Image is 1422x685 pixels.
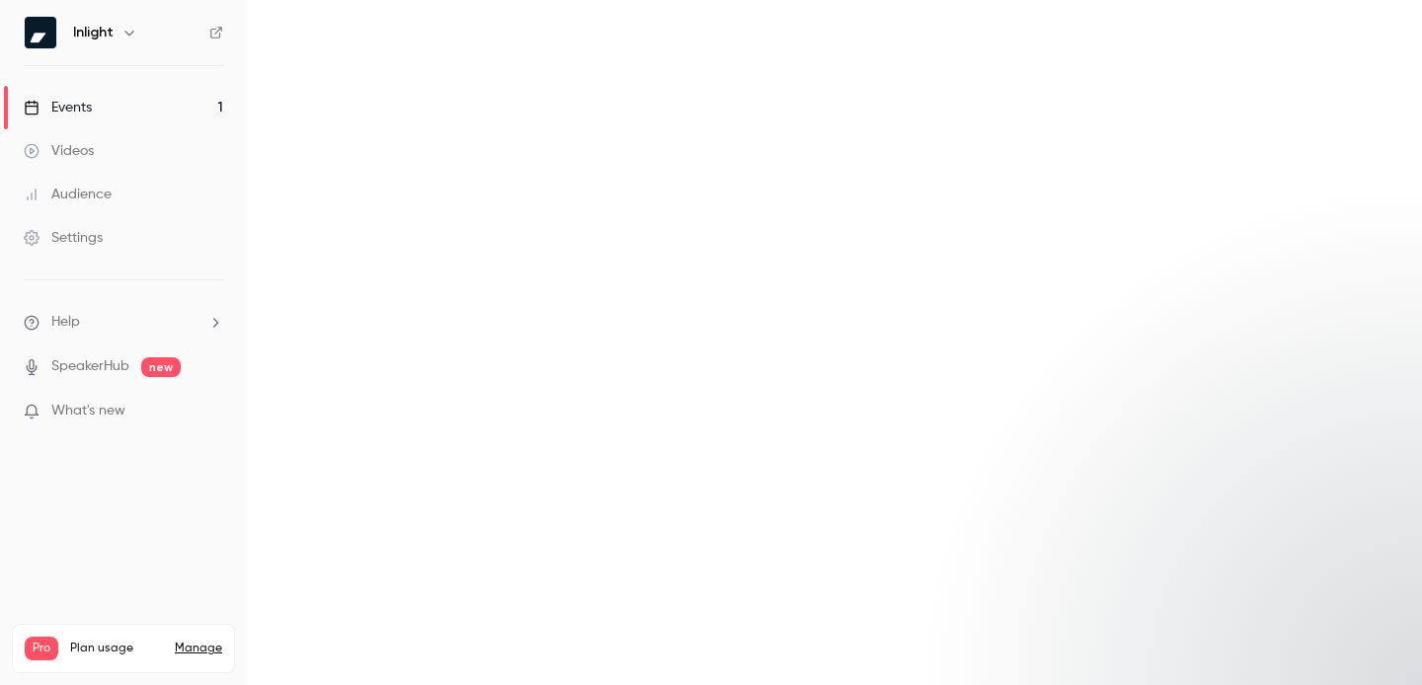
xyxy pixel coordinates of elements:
div: Settings [24,228,103,248]
a: SpeakerHub [51,356,129,377]
img: Inlight [25,17,56,48]
div: Videos [24,141,94,161]
span: Pro [25,637,58,660]
div: Events [24,98,92,117]
span: Help [51,312,80,333]
span: What's new [51,401,125,421]
span: Plan usage [70,641,163,656]
h6: Inlight [73,23,114,42]
span: new [141,357,181,377]
li: help-dropdown-opener [24,312,223,333]
a: Manage [175,641,222,656]
div: Audience [24,185,112,204]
